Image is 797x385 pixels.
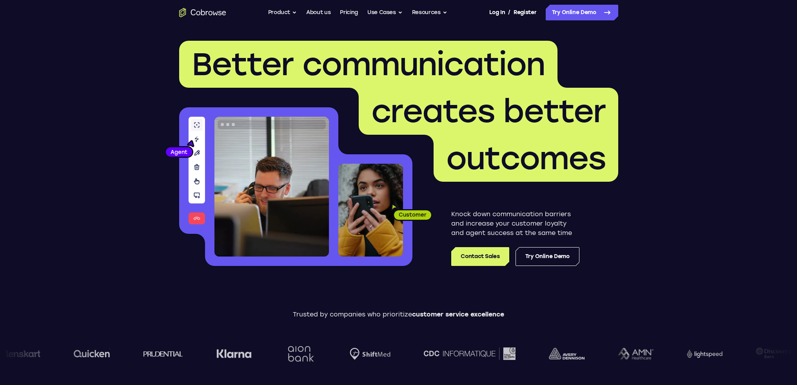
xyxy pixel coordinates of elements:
a: Log In [489,5,505,20]
img: Klarna [212,349,247,358]
a: Try Online Demo [546,5,618,20]
img: A customer support agent talking on the phone [214,117,329,257]
img: quicken [70,347,106,360]
span: / [508,8,510,17]
p: Knock down communication barriers and increase your customer loyalty and agent success at the sam... [451,210,579,238]
a: Contact Sales [451,247,509,266]
img: prudential [140,351,179,357]
a: About us [306,5,330,20]
span: customer service excellence [412,311,504,318]
img: Aion Bank [281,338,312,370]
img: Shiftmed [346,348,387,360]
button: Resources [412,5,447,20]
span: creates better [371,92,606,130]
img: AMN Healthcare [614,348,649,360]
button: Product [268,5,297,20]
img: CDC Informatique [420,347,512,360]
a: Go to the home page [179,8,226,17]
img: A customer holding their phone [338,164,403,257]
a: Pricing [340,5,358,20]
button: Use Cases [367,5,403,20]
img: Lightspeed [683,349,718,358]
a: Try Online Demo [516,247,579,266]
span: outcomes [446,139,606,177]
a: Register [514,5,536,20]
img: avery-dennison [545,348,581,360]
span: Better communication [192,45,545,83]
